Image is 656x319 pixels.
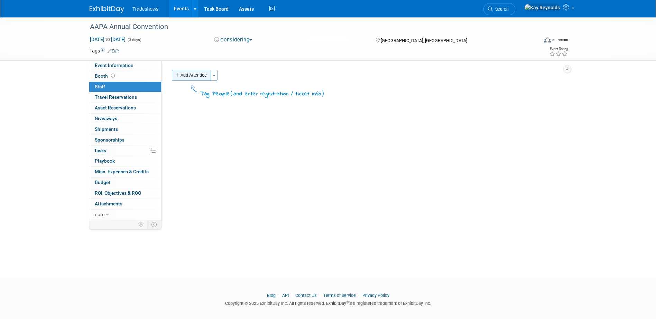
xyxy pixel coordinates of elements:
[323,293,356,298] a: Terms of Service
[89,167,161,177] a: Misc. Expenses & Credits
[524,4,560,11] img: Kay Reynolds
[493,7,509,12] span: Search
[90,47,119,54] td: Tags
[549,47,568,51] div: Event Rating
[89,135,161,145] a: Sponsorships
[89,177,161,188] a: Budget
[89,82,161,92] a: Staff
[147,220,161,229] td: Toggle Event Tabs
[230,90,233,97] span: (
[552,37,568,42] div: In-Person
[357,293,361,298] span: |
[295,293,317,298] a: Contact Us
[483,3,515,15] a: Search
[200,89,324,98] div: Tag People
[95,73,116,79] span: Booth
[90,36,126,42] span: [DATE] [DATE]
[89,114,161,124] a: Giveaways
[93,212,104,217] span: more
[95,126,118,132] span: Shipments
[318,293,322,298] span: |
[104,37,111,42] span: to
[135,220,147,229] td: Personalize Event Tab Strip
[277,293,281,298] span: |
[89,124,161,135] a: Shipments
[346,300,349,304] sup: ®
[290,293,294,298] span: |
[267,293,276,298] a: Blog
[282,293,289,298] a: API
[95,180,110,185] span: Budget
[94,148,106,153] span: Tasks
[87,21,528,33] div: AAPA Annual Convention
[89,199,161,209] a: Attachments
[89,60,161,71] a: Event Information
[127,38,141,42] span: (3 days)
[362,293,389,298] a: Privacy Policy
[95,190,141,196] span: ROI, Objectives & ROO
[95,169,149,174] span: Misc. Expenses & Credits
[95,137,124,143] span: Sponsorships
[233,90,321,98] span: and enter registration / ticket info
[108,49,119,54] a: Edit
[89,71,161,81] a: Booth
[544,37,551,42] img: Format-Inperson.png
[89,103,161,113] a: Asset Reservations
[95,62,133,68] span: Event Information
[90,6,124,13] img: ExhibitDay
[497,36,569,46] div: Event Format
[95,105,136,110] span: Asset Reservations
[212,36,255,43] button: Considering
[95,158,115,164] span: Playbook
[321,90,324,97] span: )
[89,92,161,103] a: Travel Reservations
[89,210,161,220] a: more
[110,73,116,78] span: Booth not reserved yet
[95,94,137,100] span: Travel Reservations
[89,188,161,199] a: ROI, Objectives & ROO
[89,146,161,156] a: Tasks
[132,6,159,12] span: Tradeshows
[381,38,467,43] span: [GEOGRAPHIC_DATA], [GEOGRAPHIC_DATA]
[95,201,122,206] span: Attachments
[95,84,105,89] span: Staff
[89,156,161,166] a: Playbook
[95,116,117,121] span: Giveaways
[172,70,211,81] button: Add Attendee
